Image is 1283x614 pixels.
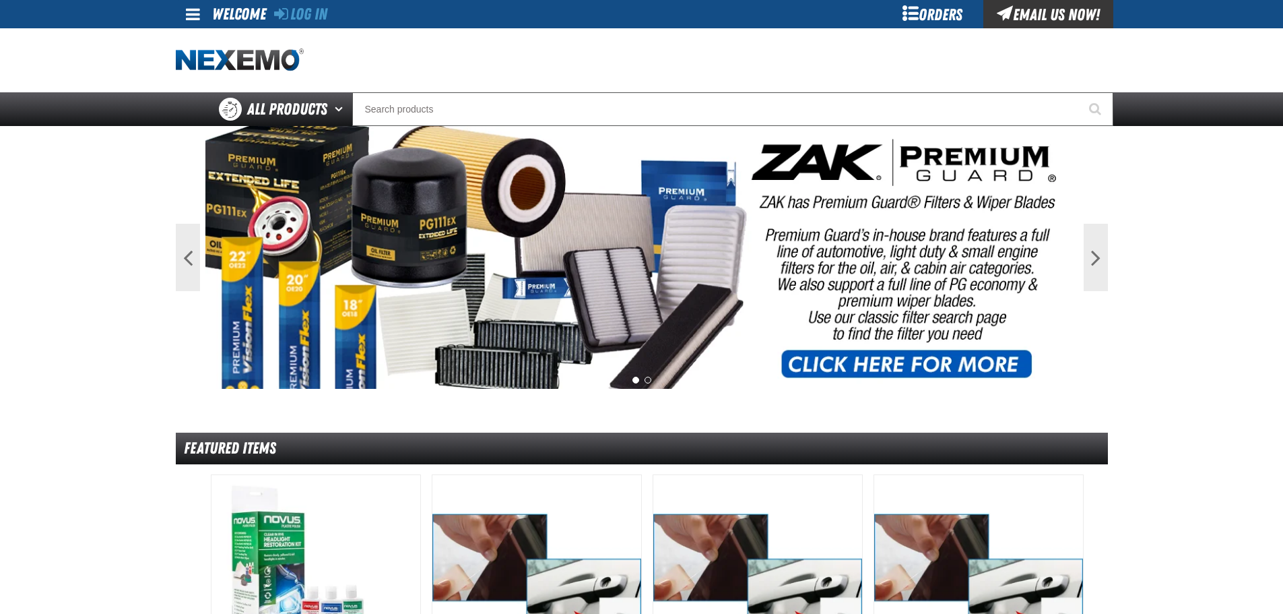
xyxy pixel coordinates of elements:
span: All Products [247,97,327,121]
div: Featured Items [176,433,1108,464]
button: Previous [176,224,200,291]
button: 1 of 2 [632,377,639,383]
img: PG Filters & Wipers [205,126,1078,389]
button: 2 of 2 [645,377,651,383]
button: Open All Products pages [330,92,352,126]
button: Start Searching [1080,92,1113,126]
a: Log In [274,5,327,24]
input: Search [352,92,1113,126]
img: Nexemo logo [176,49,304,72]
button: Next [1084,224,1108,291]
